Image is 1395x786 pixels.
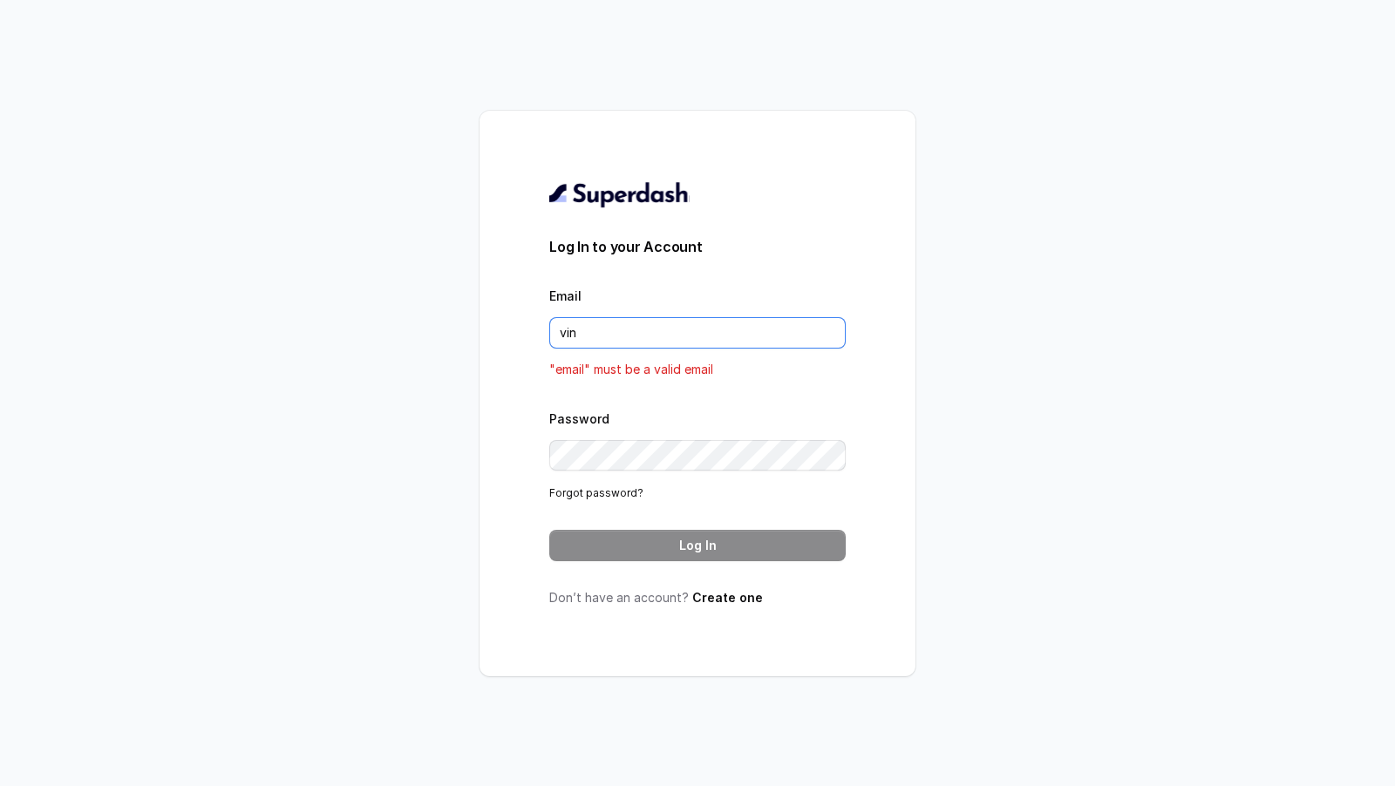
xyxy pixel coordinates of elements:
label: Email [549,288,582,303]
a: Create one [692,590,763,605]
a: Forgot password? [549,486,643,499]
p: Don’t have an account? [549,589,846,606]
h3: Log In to your Account [549,236,846,257]
button: Log In [549,530,846,561]
img: light.svg [549,180,690,208]
p: "email" must be a valid email [549,359,846,380]
label: Password [549,411,609,426]
input: youremail@example.com [549,317,846,349]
